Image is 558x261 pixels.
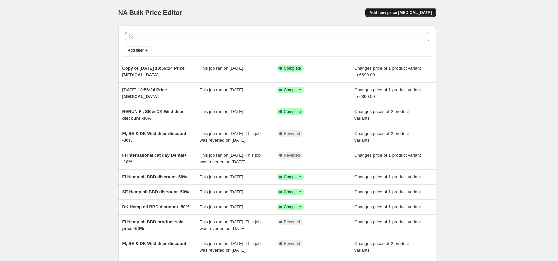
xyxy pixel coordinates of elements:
[354,131,409,143] span: Changes prices of 2 product variants
[200,66,244,71] span: This job ran on [DATE].
[284,109,301,114] span: Complete
[122,174,187,179] span: FI Hemp oil BBD discount -50%
[122,131,186,143] span: FI, SE & DK Wild deer discount -30%
[284,153,300,158] span: Reverted
[122,189,189,194] span: SE Hemp oil BBD discount -50%
[200,204,244,209] span: This job ran on [DATE].
[284,204,301,210] span: Complete
[122,109,184,121] span: RERUN FI, SE & DK Wild deer discount -30%
[284,219,300,225] span: Reverted
[354,219,421,224] span: Changes price of 1 product variant
[200,87,244,92] span: This job ran on [DATE].
[284,174,301,180] span: Complete
[284,87,301,93] span: Complete
[354,174,421,179] span: Changes price of 1 product variant
[122,204,190,209] span: DK Hemp oil BBD discount -50%
[284,241,300,246] span: Reverted
[369,10,432,15] span: Add new price [MEDICAL_DATA]
[122,241,186,246] span: FI, SE & DK Wild deer discount
[122,66,185,77] span: Copy of [DATE] 13:56:24 Price [MEDICAL_DATA]
[122,219,184,231] span: FI Hemp oil BBD product sale price -50%
[354,241,409,253] span: Changes prices of 2 product variants
[284,189,301,195] span: Complete
[118,9,182,16] span: NA Bulk Price Editor
[284,66,301,71] span: Complete
[122,153,187,164] span: FI International cat day Dental+ -10%
[125,46,152,54] button: Add filter
[200,131,261,143] span: This job ran on [DATE]. This job was reverted on [DATE].
[354,153,421,158] span: Changes price of 1 product variant
[200,174,244,179] span: This job ran on [DATE].
[200,219,261,231] span: This job ran on [DATE]. This job was reverted on [DATE].
[200,153,261,164] span: This job ran on [DATE]. This job was reverted on [DATE].
[200,189,244,194] span: This job ran on [DATE].
[284,131,300,136] span: Reverted
[354,109,409,121] span: Changes prices of 2 product variants
[354,189,421,194] span: Changes price of 1 product variant
[128,48,144,53] span: Add filter
[122,87,167,99] span: [DATE] 13:56:24 Price [MEDICAL_DATA]
[200,109,244,114] span: This job ran on [DATE].
[354,204,421,209] span: Changes price of 1 product variant
[365,8,436,17] button: Add new price [MEDICAL_DATA]
[354,87,421,99] span: Changes price of 1 product variant to €890.00
[354,66,421,77] span: Changes price of 1 product variant to €699.00
[200,241,261,253] span: This job ran on [DATE]. This job was reverted on [DATE].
